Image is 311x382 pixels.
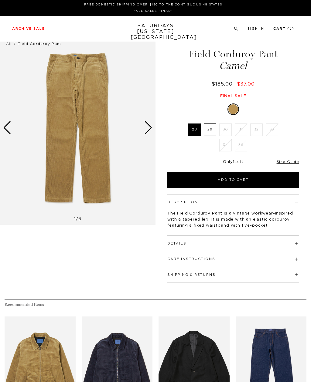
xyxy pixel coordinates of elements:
div: Next slide [144,121,152,134]
span: 1 [74,217,76,221]
span: 1 [233,160,234,164]
a: Archive Sale [12,27,45,30]
a: All [6,42,12,46]
p: The Field Corduroy Pant is a vintage workwear-inspired with a tapered leg. It is made with an ela... [167,211,299,235]
button: Details [167,242,186,245]
span: Field Corduroy Pant [18,42,61,46]
span: $37.00 [237,82,255,86]
span: 6 [78,217,81,221]
h4: Recommended Items [5,302,306,307]
button: Care Instructions [167,257,215,261]
button: Add to Cart [167,172,299,188]
p: FREE DOMESTIC SHIPPING OVER $150 TO THE CONTIGUOUS 48 STATES [15,2,292,7]
div: Final sale [166,93,300,99]
del: $185.00 [212,82,235,86]
small: 2 [289,28,292,30]
a: Cart (2) [273,27,294,30]
label: 29 [204,123,216,136]
div: Previous slide [3,121,11,134]
a: Size Guide [277,160,299,164]
p: *ALL SALES FINAL* [15,9,292,13]
a: SATURDAYS[US_STATE][GEOGRAPHIC_DATA] [131,23,181,40]
button: Shipping & Returns [167,273,216,276]
label: 28 [188,123,201,136]
div: Only Left [167,160,299,165]
button: Description [167,201,198,204]
a: Sign In [248,27,264,30]
h1: Field Corduroy Pant [166,49,300,71]
span: Camel [166,61,300,71]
